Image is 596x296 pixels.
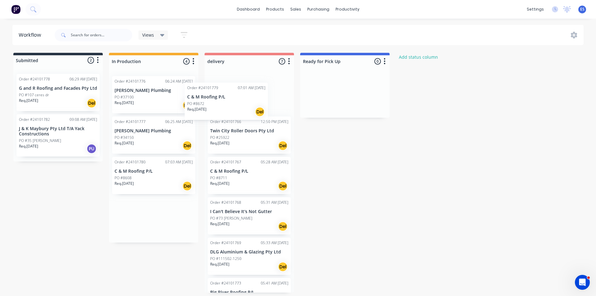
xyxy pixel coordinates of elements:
input: Enter column name… [207,58,269,65]
span: ES [580,7,585,12]
span: 2 [88,57,94,63]
div: products [263,5,287,14]
input: Enter column name… [112,58,173,65]
div: Submitted [15,57,38,64]
div: Workflow [19,31,44,39]
div: purchasing [304,5,332,14]
input: Search for orders... [71,29,132,41]
div: settings [524,5,547,14]
a: dashboard [234,5,263,14]
span: 7 [279,58,285,65]
span: 0 [374,58,381,65]
iframe: Intercom live chat [575,275,590,290]
img: Factory [11,5,20,14]
span: Views [142,32,154,38]
div: productivity [332,5,363,14]
div: sales [287,5,304,14]
input: Enter column name… [303,58,364,65]
span: 4 [183,58,190,65]
button: Add status column [396,53,441,61]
